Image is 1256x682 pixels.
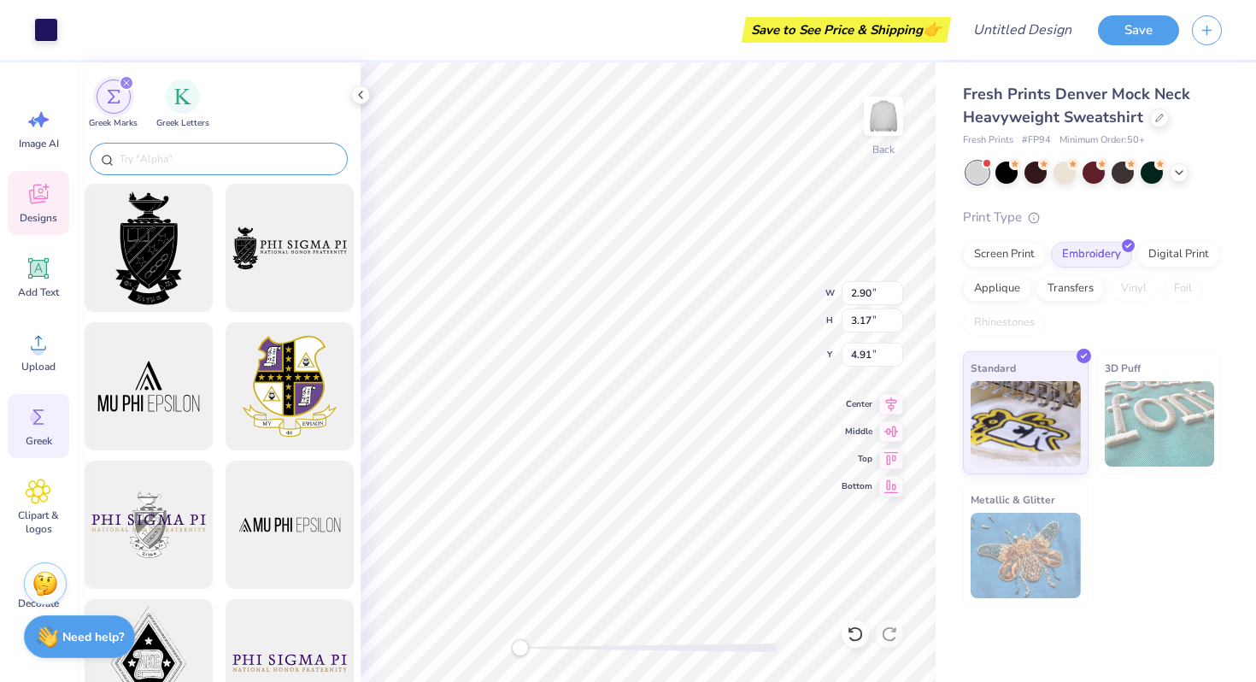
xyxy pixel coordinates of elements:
[971,381,1081,467] img: Standard
[963,133,1013,148] span: Fresh Prints
[923,19,942,39] span: 👉
[746,17,947,43] div: Save to See Price & Shipping
[107,90,120,103] img: Greek Marks Image
[872,142,895,157] div: Back
[156,117,209,130] span: Greek Letters
[89,79,138,130] button: filter button
[1105,381,1215,467] img: 3D Puff
[1022,133,1051,148] span: # FP94
[1110,276,1158,302] div: Vinyl
[18,597,59,610] span: Decorate
[89,117,138,130] span: Greek Marks
[971,513,1081,598] img: Metallic & Glitter
[842,452,872,466] span: Top
[963,242,1046,268] div: Screen Print
[971,491,1055,509] span: Metallic & Glitter
[963,276,1031,302] div: Applique
[963,84,1190,127] span: Fresh Prints Denver Mock Neck Heavyweight Sweatshirt
[62,629,124,645] strong: Need help?
[842,479,872,493] span: Bottom
[960,13,1085,47] input: Untitled Design
[842,397,872,411] span: Center
[963,310,1046,336] div: Rhinestones
[512,639,529,656] div: Accessibility label
[10,509,67,536] span: Clipart & logos
[156,79,209,130] button: filter button
[1163,276,1203,302] div: Foil
[21,360,56,373] span: Upload
[1051,242,1132,268] div: Embroidery
[156,79,209,130] div: filter for Greek Letters
[1098,15,1179,45] button: Save
[971,359,1016,377] span: Standard
[1059,133,1145,148] span: Minimum Order: 50 +
[174,88,191,105] img: Greek Letters Image
[19,137,59,150] span: Image AI
[18,285,59,299] span: Add Text
[1137,242,1220,268] div: Digital Print
[26,434,52,448] span: Greek
[118,150,337,168] input: Try "Alpha"
[842,425,872,438] span: Middle
[1036,276,1105,302] div: Transfers
[963,208,1222,227] div: Print Type
[20,211,57,225] span: Designs
[89,79,138,130] div: filter for Greek Marks
[1105,359,1141,377] span: 3D Puff
[866,99,901,133] img: Back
